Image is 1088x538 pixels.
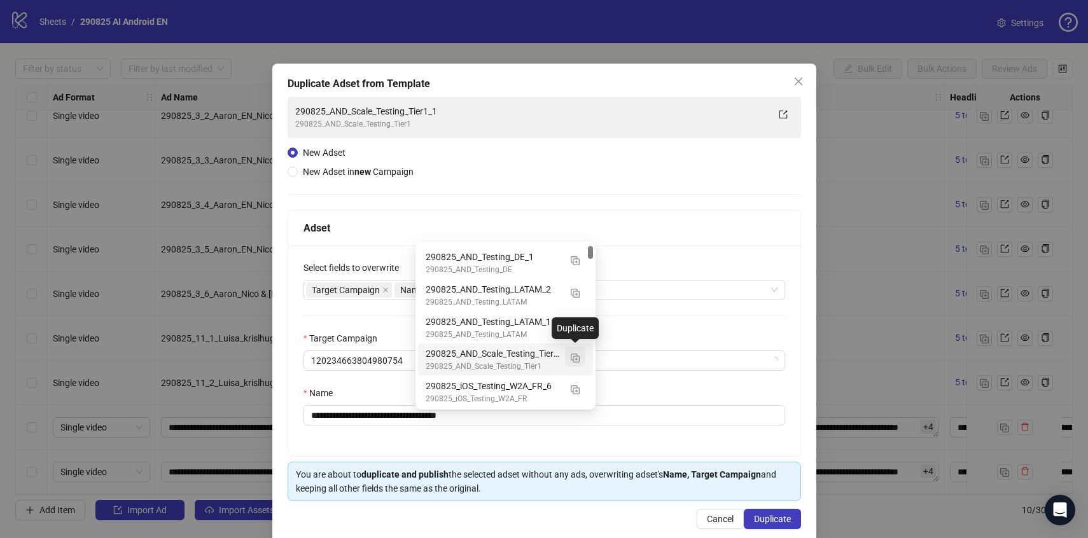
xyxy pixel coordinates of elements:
[418,247,593,279] div: 290825_AND_Testing_DE_1
[426,250,560,264] div: 290825_AND_Testing_DE_1
[418,343,593,376] div: 290825_AND_Scale_Testing_Tier1_1
[565,347,585,367] button: Duplicate
[571,256,580,265] img: Duplicate
[571,289,580,298] img: Duplicate
[565,379,585,399] button: Duplicate
[571,354,580,362] img: Duplicate
[769,356,778,365] span: loading
[295,118,768,130] div: 290825_AND_Scale_Testing_Tier1
[426,347,560,361] div: 290825_AND_Scale_Testing_Tier1_1
[779,110,788,119] span: export
[303,261,407,275] label: Select fields to overwrite
[793,76,804,86] span: close
[426,296,560,308] div: 290825_AND_Testing_LATAM
[426,282,560,296] div: 290825_AND_Testing_LATAM_2
[1045,495,1075,525] div: Open Intercom Messenger
[288,76,801,92] div: Duplicate Adset from Template
[311,351,778,370] span: 120234663804980754
[426,264,560,276] div: 290825_AND_Testing_DE
[394,282,436,298] span: Name
[552,317,599,339] div: Duplicate
[303,220,785,236] div: Adset
[697,509,744,529] button: Cancel
[565,250,585,270] button: Duplicate
[707,514,734,524] span: Cancel
[361,469,449,479] strong: duplicate and publish
[303,386,341,400] label: Name
[418,312,593,344] div: 290825_AND_Testing_LATAM_1
[303,331,386,345] label: Target Campaign
[303,148,345,158] span: New Adset
[418,376,593,408] div: 290825_iOS_Testing_W2A_FR_6
[296,467,793,495] div: You are about to the selected adset without any ads, overwriting adset's and keeping all other fi...
[303,167,414,177] span: New Adset in Campaign
[754,514,791,524] span: Duplicate
[426,329,560,341] div: 290825_AND_Testing_LATAM
[354,167,371,177] strong: new
[418,279,593,312] div: 290825_AND_Testing_LATAM_2
[565,315,585,335] button: Duplicate
[426,379,560,393] div: 290825_iOS_Testing_W2A_FR_6
[382,287,389,293] span: close
[295,104,768,118] div: 290825_AND_Scale_Testing_Tier1_1
[571,385,580,394] img: Duplicate
[663,469,761,479] strong: Name, Target Campaign
[426,361,560,373] div: 290825_AND_Scale_Testing_Tier1
[744,509,801,529] button: Duplicate
[426,315,560,329] div: 290825_AND_Testing_LATAM_1
[400,283,424,297] span: Name
[426,393,560,405] div: 290825_iOS_Testing_W2A_FR
[788,71,809,92] button: Close
[312,283,380,297] span: Target Campaign
[565,282,585,303] button: Duplicate
[306,282,392,298] span: Target Campaign
[303,405,785,425] input: Name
